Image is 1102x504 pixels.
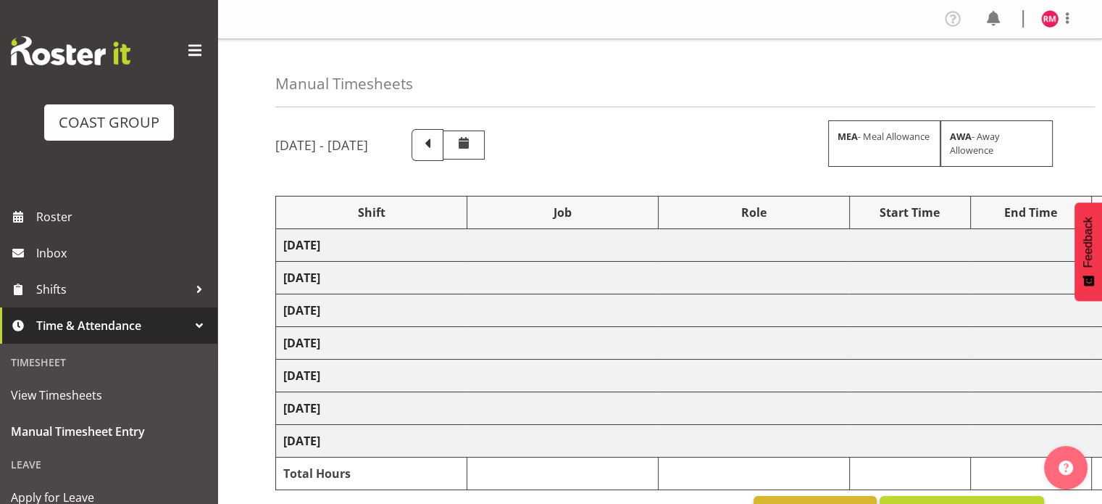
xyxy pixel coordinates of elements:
span: Inbox [36,242,210,264]
div: Timesheet [4,347,214,377]
a: Manual Timesheet Entry [4,413,214,450]
h4: Manual Timesheets [275,75,413,92]
div: Role [666,204,842,221]
span: Roster [36,206,210,228]
img: robert-micheal-hyde10060.jpg [1041,10,1059,28]
div: Shift [283,204,459,221]
div: End Time [978,204,1084,221]
img: Rosterit website logo [11,36,130,65]
span: View Timesheets [11,384,206,406]
img: help-xxl-2.png [1059,460,1073,475]
button: Feedback - Show survey [1074,202,1102,301]
div: Job [475,204,651,221]
a: View Timesheets [4,377,214,413]
div: - Meal Allowance [828,120,940,167]
span: Shifts [36,278,188,300]
h5: [DATE] - [DATE] [275,137,368,153]
span: Time & Attendance [36,315,188,336]
div: Start Time [857,204,963,221]
span: Feedback [1082,217,1095,268]
strong: AWA [950,130,972,143]
strong: MEA [838,130,858,143]
div: Leave [4,450,214,479]
div: - Away Allowence [940,120,1053,167]
div: COAST GROUP [59,112,159,133]
td: Total Hours [276,458,467,490]
span: Manual Timesheet Entry [11,421,206,442]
